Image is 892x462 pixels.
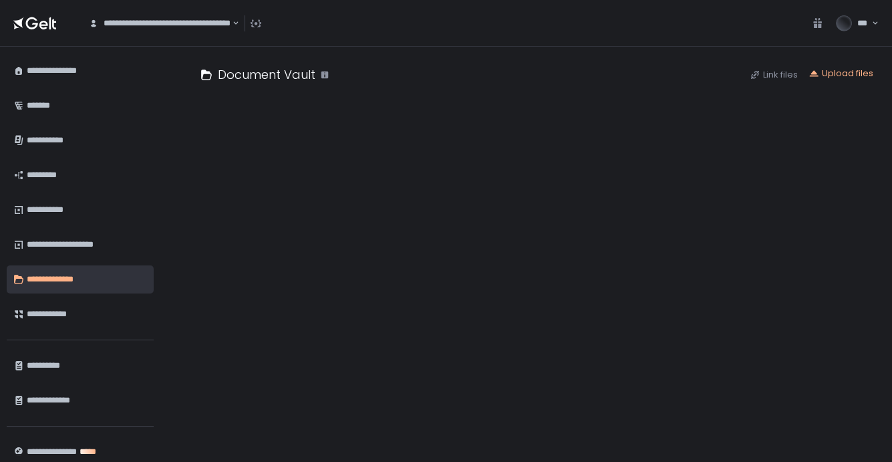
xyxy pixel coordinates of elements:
button: Upload files [808,68,873,80]
h1: Document Vault [218,66,315,84]
div: Search for option [80,9,239,37]
button: Link files [750,69,798,81]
